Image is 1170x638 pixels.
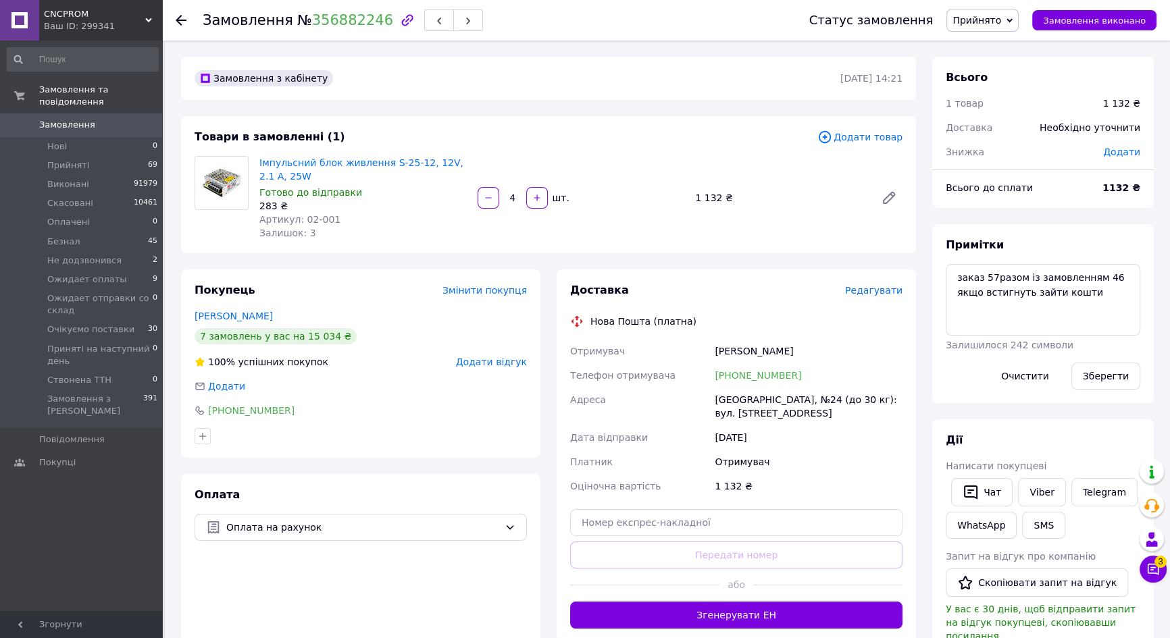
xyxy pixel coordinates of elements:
span: 100% [208,356,235,367]
span: Виконані [47,178,89,190]
span: 10461 [134,197,157,209]
a: Редагувати [875,184,902,211]
span: 3 [1154,556,1167,568]
span: Ожидает оплаты [47,273,127,286]
div: 1 132 ₴ [712,474,905,498]
span: Ожидает отправки со склад [47,292,153,317]
span: Оплата на рахунок [226,520,499,535]
button: SMS [1022,512,1065,539]
span: Адреса [570,394,606,405]
span: 0 [153,292,157,317]
input: Пошук [7,47,159,72]
div: Необхідно уточнити [1032,113,1148,142]
div: Нова Пошта (платна) [587,315,700,328]
span: 2 [153,255,157,267]
div: 1 132 ₴ [690,188,870,207]
div: Статус замовлення [809,14,934,27]
div: Ваш ID: 299341 [44,20,162,32]
span: Додати [1103,147,1140,157]
span: Дії [946,433,963,446]
input: Номер експрес-накладної [570,509,902,536]
time: [DATE] 14:21 [840,73,902,84]
span: 0 [153,216,157,228]
span: 0 [153,374,157,386]
span: Примітки [946,238,1004,251]
button: Згенерувати ЕН [570,602,902,629]
span: Оплачені [47,216,90,228]
span: 391 [143,393,157,417]
button: Замовлення виконано [1032,10,1156,30]
span: Не додзвонився [47,255,122,267]
button: Чат [951,478,1013,506]
button: Зберегти [1071,363,1140,390]
span: CNCPROM [44,8,145,20]
button: Скопіювати запит на відгук [946,568,1128,597]
span: Оціночна вартість [570,481,661,491]
span: Запит на відгук про компанію [946,551,1096,562]
span: Додати відгук [456,356,527,367]
div: Повернутися назад [176,14,186,27]
div: [GEOGRAPHIC_DATA], №24 (до 30 кг): вул. [STREET_ADDRESS] [712,388,905,425]
span: Телефон отримувача [570,370,676,381]
a: [PERSON_NAME] [195,311,273,321]
div: 283 ₴ [259,199,467,213]
span: Додати товар [817,130,902,144]
button: Чат з покупцем3 [1140,556,1167,583]
span: Замовлення виконано [1043,16,1146,26]
div: Отримувач [712,450,905,474]
span: Замовлення та повідомлення [39,84,162,108]
span: Написати покупцеві [946,460,1046,471]
span: 0 [153,140,157,153]
div: успішних покупок [195,355,328,369]
span: Отримувач [570,346,625,356]
span: 45 [148,236,157,248]
div: 1 132 ₴ [1103,97,1140,110]
span: Покупець [195,284,255,296]
span: 69 [148,159,157,171]
span: Очікуємо поставки [47,323,134,336]
span: Замовлення [203,12,293,28]
span: Доставка [570,284,629,296]
span: або [719,578,753,591]
span: Замовлення з [PERSON_NAME] [47,393,143,417]
b: 1132 ₴ [1102,182,1140,193]
span: 91979 [134,178,157,190]
div: 7 замовлень у вас на 15 034 ₴ [195,328,357,344]
span: Ствонена ТТН [47,374,111,386]
span: Оплата [195,488,240,501]
div: [PERSON_NAME] [712,339,905,363]
a: Telegram [1071,478,1138,506]
a: Імпульсний блок живлення S-25-12, 12V, 2.1 A, 25W [259,157,463,182]
img: Імпульсний блок живлення S-25-12, 12V, 2.1 A, 25W [195,157,248,209]
a: [PHONE_NUMBER] [208,405,295,416]
span: 1 товар [946,98,984,109]
a: 356882246 [312,12,393,28]
span: Залишок: 3 [259,228,316,238]
span: № [297,12,393,28]
a: WhatsApp [946,512,1017,539]
span: Покупці [39,456,76,469]
span: Товари в замовленні (1) [195,130,345,143]
span: Приняті на наступний день [47,343,153,367]
span: Артикул: 02-001 [259,214,340,225]
a: [PHONE_NUMBER] [715,370,801,381]
a: Viber [1018,478,1065,506]
span: 0 [153,343,157,367]
span: Готово до відправки [259,187,362,198]
span: Редагувати [845,285,902,296]
div: Замовлення з кабінету [195,70,333,86]
div: [DATE] [712,425,905,450]
span: 9 [153,273,157,286]
span: Доставка [946,122,992,133]
button: Очистити [990,363,1061,390]
span: Додати [208,381,245,392]
span: Залишилося 242 символи [946,340,1073,350]
span: Нові [47,140,67,153]
span: Всього до сплати [946,182,1033,193]
span: Повідомлення [39,433,105,446]
span: Прийнято [952,15,1001,26]
span: Замовлення [39,119,95,131]
textarea: заказ 57разом із замовленням 46 якщо встигнуть зайти кошти [946,264,1140,336]
span: Змінити покупця [442,285,527,296]
span: Прийняті [47,159,89,171]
